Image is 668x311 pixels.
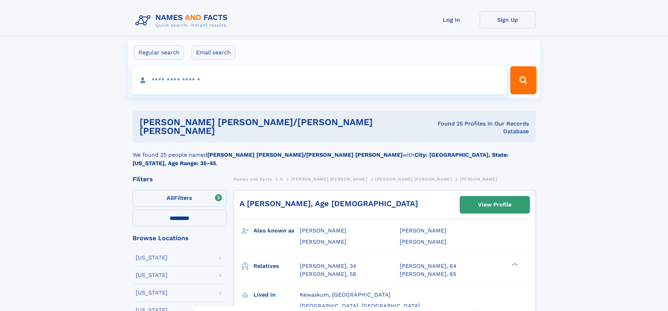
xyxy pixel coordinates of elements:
span: [GEOGRAPHIC_DATA], [GEOGRAPHIC_DATA] [300,303,420,309]
h3: Relatives [254,260,300,272]
span: [PERSON_NAME] [400,227,446,234]
div: Found 25 Profiles In Our Records Database [421,120,528,135]
span: [PERSON_NAME] [300,227,346,234]
div: View Profile [478,197,512,213]
a: [PERSON_NAME] [PERSON_NAME] [291,175,367,183]
span: K [280,177,283,182]
div: [US_STATE] [136,255,168,261]
a: Sign Up [480,11,536,28]
b: City: [GEOGRAPHIC_DATA], State: [US_STATE], Age Range: 35-45 [133,151,508,167]
input: search input [132,66,507,94]
label: Filters [133,190,227,207]
div: ❯ [510,262,518,267]
span: Kewaskum, [GEOGRAPHIC_DATA] [300,291,391,298]
a: [PERSON_NAME] [PERSON_NAME] [375,175,452,183]
b: [PERSON_NAME] [PERSON_NAME]/[PERSON_NAME] [PERSON_NAME] [207,151,403,158]
div: Filters [133,176,227,182]
span: [PERSON_NAME] [400,238,446,245]
span: [PERSON_NAME] [460,177,497,182]
span: [PERSON_NAME] [300,238,346,245]
div: Browse Locations [133,235,227,241]
div: [US_STATE] [136,290,168,296]
div: [US_STATE] [136,272,168,278]
div: We found 25 people named with . [133,142,536,168]
h3: Also known as [254,225,300,237]
button: Search Button [510,66,536,94]
span: All [167,195,174,201]
label: Email search [191,45,235,60]
a: [PERSON_NAME], 34 [300,262,356,270]
a: Names and Facts [234,175,272,183]
h3: Lived in [254,289,300,301]
a: View Profile [460,196,529,213]
span: [PERSON_NAME] [PERSON_NAME] [375,177,452,182]
a: Log In [424,11,480,28]
a: [PERSON_NAME], 58 [300,270,356,278]
label: Regular search [134,45,184,60]
span: [PERSON_NAME] [PERSON_NAME] [291,177,367,182]
a: K [280,175,283,183]
h1: [PERSON_NAME] [PERSON_NAME]/[PERSON_NAME] [PERSON_NAME] [140,118,421,135]
a: [PERSON_NAME], 65 [400,270,456,278]
img: Logo Names and Facts [133,11,234,30]
a: [PERSON_NAME], 64 [400,262,457,270]
a: A [PERSON_NAME], Age [DEMOGRAPHIC_DATA] [239,199,418,208]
